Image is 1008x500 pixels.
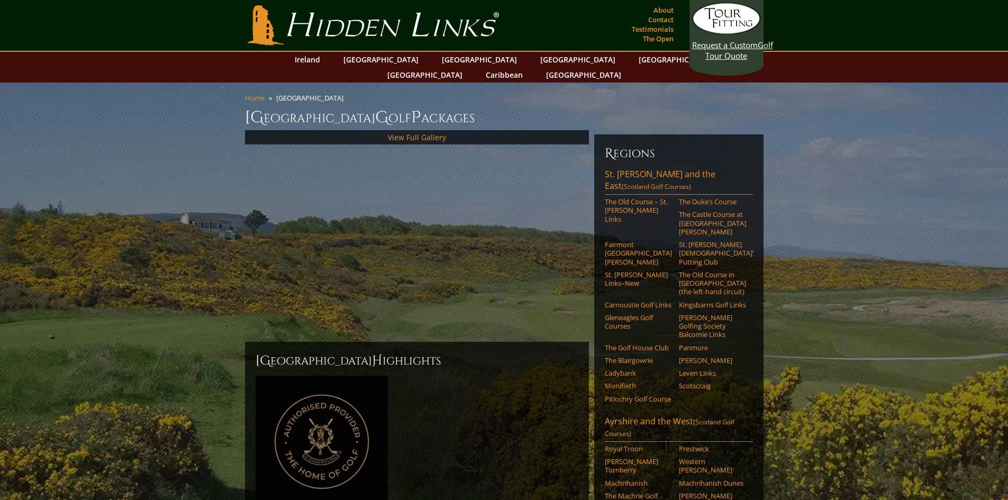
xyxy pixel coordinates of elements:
span: G [375,107,388,128]
a: Request a CustomGolf Tour Quote [692,3,761,61]
a: About [651,3,676,17]
a: Gleneagles Golf Courses [605,313,672,331]
a: The Old Course in [GEOGRAPHIC_DATA] (the left-hand circuit) [679,270,746,296]
a: [GEOGRAPHIC_DATA] [633,52,719,67]
a: Contact [646,12,676,27]
a: [GEOGRAPHIC_DATA] [382,67,468,83]
span: H [372,352,383,369]
a: [GEOGRAPHIC_DATA] [338,52,424,67]
span: Request a Custom [692,40,758,50]
h2: [GEOGRAPHIC_DATA] ighlights [256,352,578,369]
a: The Open [640,31,676,46]
a: The Old Course – St. [PERSON_NAME] Links [605,197,672,223]
a: Prestwick [679,444,746,453]
a: The Castle Course at [GEOGRAPHIC_DATA][PERSON_NAME] [679,210,746,236]
a: [PERSON_NAME] Turnberry [605,457,672,475]
li: [GEOGRAPHIC_DATA] [276,93,348,103]
a: The Golf House Club [605,343,672,352]
a: Caribbean [480,67,528,83]
a: [GEOGRAPHIC_DATA] [437,52,522,67]
a: Machrihanish Dunes [679,479,746,487]
a: Ireland [289,52,325,67]
h6: Regions [605,145,753,162]
a: St. [PERSON_NAME] [DEMOGRAPHIC_DATA]’ Putting Club [679,240,746,266]
a: Carnoustie Golf Links [605,301,672,309]
a: Pitlochry Golf Course [605,395,672,403]
a: View Full Gallery [388,132,446,142]
a: Fairmont [GEOGRAPHIC_DATA][PERSON_NAME] [605,240,672,266]
h1: [GEOGRAPHIC_DATA] olf ackages [245,107,764,128]
span: (Scotland Golf Courses) [622,182,691,191]
a: [PERSON_NAME] [679,356,746,365]
a: Ladybank [605,369,672,377]
a: The Blairgowrie [605,356,672,365]
a: Home [245,93,265,103]
a: [GEOGRAPHIC_DATA] [541,67,626,83]
a: Monifieth [605,381,672,390]
a: [GEOGRAPHIC_DATA] [535,52,621,67]
a: Kingsbarns Golf Links [679,301,746,309]
a: Scotscraig [679,381,746,390]
a: St. [PERSON_NAME] and the East(Scotland Golf Courses) [605,168,753,195]
a: Western [PERSON_NAME] [679,457,746,475]
a: Royal Troon [605,444,672,453]
span: (Scotland Golf Courses) [605,417,734,438]
span: P [411,107,421,128]
a: St. [PERSON_NAME] Links–New [605,270,672,288]
a: Leven Links [679,369,746,377]
a: Machrihanish [605,479,672,487]
a: Panmure [679,343,746,352]
a: [PERSON_NAME] Golfing Society Balcomie Links [679,313,746,339]
a: Testimonials [629,22,676,37]
a: Ayrshire and the West(Scotland Golf Courses) [605,415,753,442]
a: The Duke’s Course [679,197,746,206]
